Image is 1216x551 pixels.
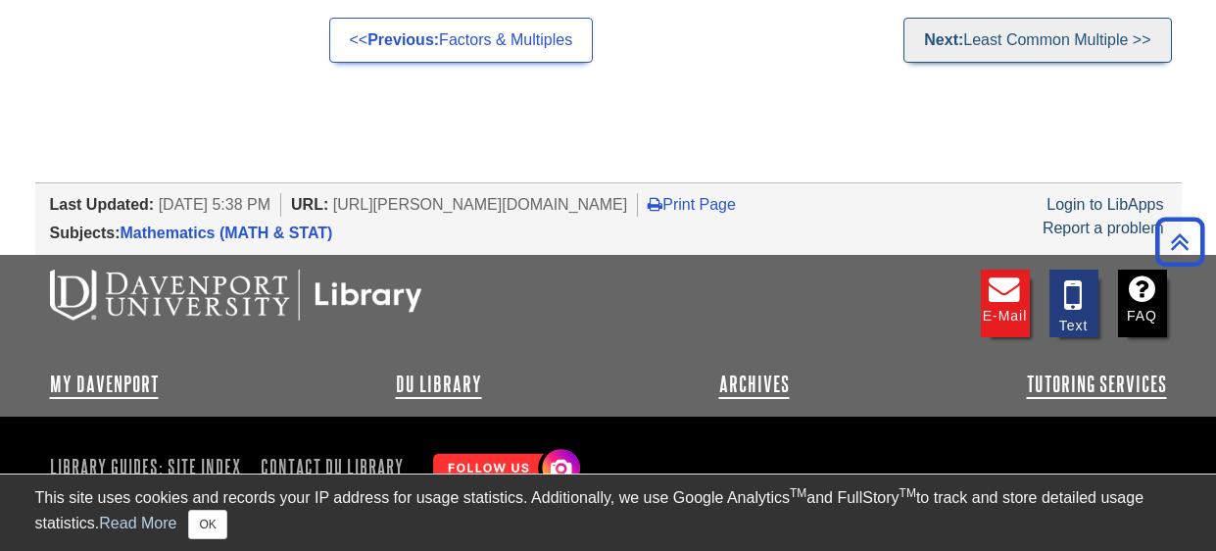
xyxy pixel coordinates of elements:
[253,450,412,483] a: Contact DU Library
[50,270,422,321] img: DU Libraries
[121,225,333,241] a: Mathematics (MATH & STAT)
[719,373,790,396] a: Archives
[188,510,226,539] button: Close
[367,31,439,48] strong: Previous:
[648,196,662,212] i: Print Page
[291,196,328,213] span: URL:
[1049,270,1098,337] a: Text
[790,486,806,500] sup: TM
[1027,373,1167,396] a: Tutoring Services
[423,441,585,497] img: Follow Us! Instagram
[50,373,159,396] a: My Davenport
[159,196,270,213] span: [DATE] 5:38 PM
[1148,228,1211,255] a: Back to Top
[99,515,176,531] a: Read More
[35,486,1182,539] div: This site uses cookies and records your IP address for usage statistics. Additionally, we use Goo...
[1118,270,1167,337] a: FAQ
[50,196,155,213] span: Last Updated:
[1043,220,1164,236] a: Report a problem
[903,18,1171,63] a: Next:Least Common Multiple >>
[396,373,482,396] a: DU Library
[333,196,628,213] span: [URL][PERSON_NAME][DOMAIN_NAME]
[329,18,594,63] a: <<Previous:Factors & Multiples
[50,450,249,483] a: Library Guides: Site Index
[1046,196,1163,213] a: Login to LibApps
[50,225,121,241] span: Subjects:
[981,270,1030,337] a: E-mail
[648,196,736,213] a: Print Page
[900,486,916,500] sup: TM
[924,31,963,48] strong: Next:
